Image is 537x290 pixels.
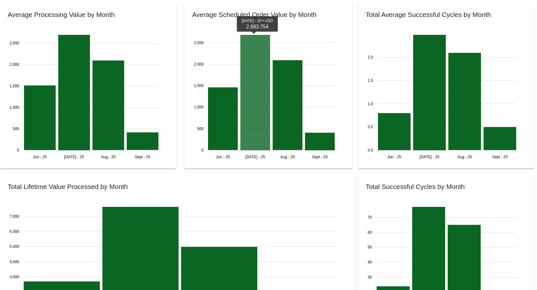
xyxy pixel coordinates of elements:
[101,155,116,159] text: Aug - 25
[194,105,204,110] text: 1,000
[192,11,317,18] h2: Average Scheduled Order Value by Month
[367,275,372,279] text: 30
[194,83,204,88] text: 1,500
[280,155,295,159] text: Aug - 25
[10,244,19,249] text: 5,000
[10,84,19,88] text: 1,500
[202,148,204,153] text: 0
[10,260,19,264] text: 4,000
[197,127,204,131] text: 500
[367,230,372,235] text: 60
[368,78,373,83] text: 1.5
[194,41,204,45] text: 2,500
[492,155,508,159] text: Sept - 25
[8,183,128,190] h2: Total Lifetime Value Processed by Month
[10,229,19,234] text: 6,000
[8,11,115,18] h2: Average Processing Value by Month
[368,102,373,106] text: 1.0
[194,62,204,67] text: 2,000
[367,245,372,250] text: 50
[245,155,265,159] text: [DATE] - 25
[366,183,465,190] h2: Total Successful Cycles by Month
[312,155,328,159] text: Sept - 25
[64,155,84,159] text: [DATE] - 25
[10,214,19,219] text: 7,000
[13,127,19,131] text: 500
[10,275,19,279] text: 3,000
[420,155,439,159] text: [DATE] - 25
[135,155,150,159] text: Sept - 25
[367,215,372,220] text: 70
[387,155,401,159] text: Jun - 25
[457,155,472,159] text: Aug - 25
[10,41,19,46] text: 2,500
[366,11,491,18] h2: Total Average Successful Cycles by Month
[33,155,47,159] text: Jun - 25
[216,155,230,159] text: Jun - 25
[10,63,19,67] text: 2,000
[368,125,373,129] text: 0.5
[17,148,19,153] text: 0
[367,260,372,265] text: 40
[10,105,19,110] text: 1,000
[368,148,373,153] text: 0.0
[368,55,373,59] text: 2.0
